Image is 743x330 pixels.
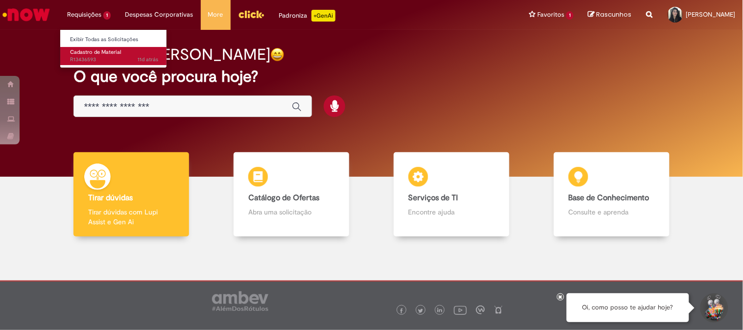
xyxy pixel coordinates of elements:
[476,306,485,314] img: logo_footer_workplace.png
[67,10,101,20] span: Requisições
[212,152,372,237] a: Catálogo de Ofertas Abra uma solicitação
[567,293,689,322] div: Oi, como posso te ajudar hoje?
[312,10,336,22] p: +GenAi
[569,193,649,203] b: Base de Conhecimento
[566,11,574,20] span: 1
[686,10,736,19] span: [PERSON_NAME]
[494,306,503,314] img: logo_footer_naosei.png
[51,152,212,237] a: Tirar dúvidas Tirar dúvidas com Lupi Assist e Gen Ai
[60,47,168,65] a: Aberto R13436593 : Cadastro de Material
[70,48,121,56] span: Cadastro de Material
[399,308,404,313] img: logo_footer_facebook.png
[60,34,168,45] a: Exibir Todas as Solicitações
[270,47,285,62] img: happy-face.png
[408,193,458,203] b: Serviços de TI
[138,56,158,63] time: 21/08/2025 14:29:09
[597,10,632,19] span: Rascunhos
[569,207,655,217] p: Consulte e aprenda
[88,193,133,203] b: Tirar dúvidas
[60,29,167,68] ul: Requisições
[125,10,193,20] span: Despesas Corporativas
[248,207,335,217] p: Abra uma solicitação
[537,10,564,20] span: Favoritos
[1,5,51,24] img: ServiceNow
[279,10,336,22] div: Padroniza
[248,193,319,203] b: Catálogo de Ofertas
[138,56,158,63] span: 11d atrás
[212,291,268,311] img: logo_footer_ambev_rotulo_gray.png
[103,11,111,20] span: 1
[372,152,532,237] a: Serviços de TI Encontre ajuda
[208,10,223,20] span: More
[238,7,264,22] img: click_logo_yellow_360x200.png
[699,293,728,323] button: Iniciar Conversa de Suporte
[531,152,692,237] a: Base de Conhecimento Consulte e aprenda
[73,46,270,63] h2: Boa noite, [PERSON_NAME]
[437,308,442,314] img: logo_footer_linkedin.png
[588,10,632,20] a: Rascunhos
[418,308,423,313] img: logo_footer_twitter.png
[88,207,174,227] p: Tirar dúvidas com Lupi Assist e Gen Ai
[454,304,467,316] img: logo_footer_youtube.png
[408,207,495,217] p: Encontre ajuda
[73,68,669,85] h2: O que você procura hoje?
[70,56,158,64] span: R13436593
